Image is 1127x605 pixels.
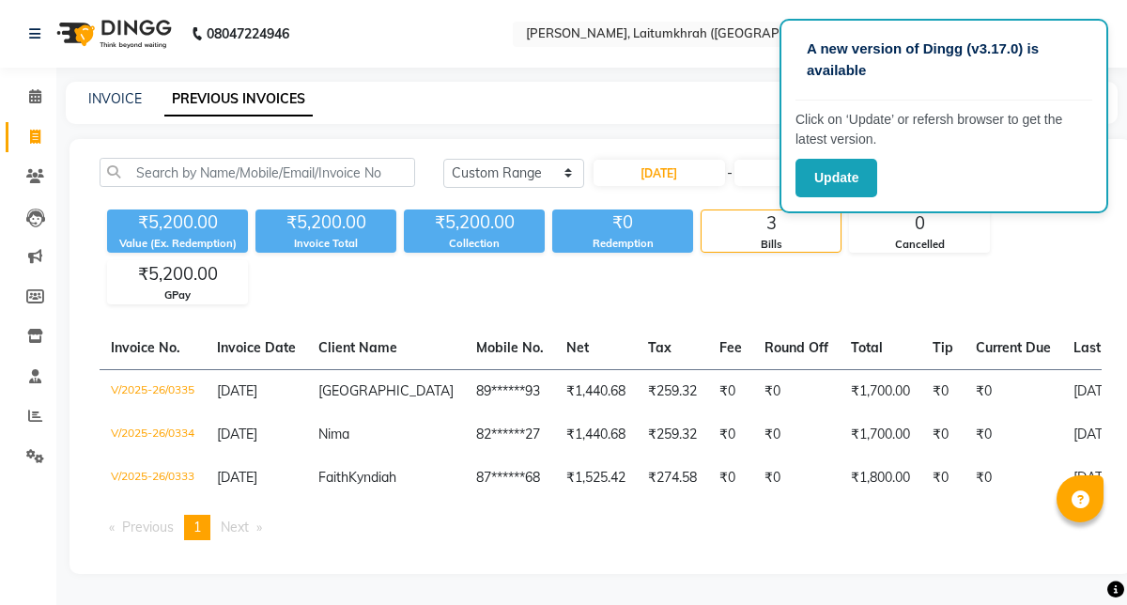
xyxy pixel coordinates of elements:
div: Invoice Total [255,236,396,252]
span: Fee [719,339,742,356]
span: [DATE] [217,469,257,486]
div: 3 [702,210,841,237]
span: Next [221,519,249,535]
span: Net [566,339,589,356]
span: Total [851,339,883,356]
div: Bills [702,237,841,253]
span: Invoice No. [111,339,180,356]
span: Tip [933,339,953,356]
button: Update [795,159,877,197]
td: ₹259.32 [637,369,708,413]
td: V/2025-26/0335 [100,369,206,413]
td: ₹0 [965,413,1062,457]
iframe: chat widget [1048,530,1108,586]
span: Previous [122,519,174,535]
nav: Pagination [100,515,1102,540]
span: Client Name [318,339,397,356]
input: Start Date [594,160,725,186]
td: ₹0 [708,457,753,500]
div: Cancelled [850,237,989,253]
td: ₹1,800.00 [840,457,921,500]
td: ₹0 [753,413,840,457]
span: Round Off [764,339,828,356]
span: Faith [318,469,348,486]
p: A new version of Dingg (v3.17.0) is available [807,39,1081,81]
td: ₹0 [921,413,965,457]
td: V/2025-26/0334 [100,413,206,457]
div: Redemption [552,236,693,252]
img: logo [48,8,177,60]
span: Invoice Date [217,339,296,356]
p: Click on ‘Update’ or refersh browser to get the latest version. [795,110,1092,149]
div: Value (Ex. Redemption) [107,236,248,252]
td: ₹1,440.68 [555,413,637,457]
td: ₹1,700.00 [840,413,921,457]
td: ₹0 [753,457,840,500]
td: ₹0 [921,457,965,500]
span: Tax [648,339,672,356]
td: ₹0 [921,369,965,413]
td: V/2025-26/0333 [100,457,206,500]
a: PREVIOUS INVOICES [164,83,313,116]
span: [DATE] [217,426,257,442]
td: ₹0 [965,369,1062,413]
div: 0 [850,210,989,237]
span: Nima [318,426,349,442]
span: Kyndiah [348,469,396,486]
td: ₹0 [753,369,840,413]
div: ₹5,200.00 [255,209,396,236]
td: ₹274.58 [637,457,708,500]
span: Mobile No. [476,339,544,356]
td: ₹1,440.68 [555,369,637,413]
span: 1 [193,519,201,535]
div: Collection [404,236,545,252]
input: Search by Name/Mobile/Email/Invoice No [100,158,415,187]
input: End Date [734,160,866,186]
td: ₹1,525.42 [555,457,637,500]
div: ₹5,200.00 [108,261,247,287]
a: INVOICE [88,90,142,107]
div: ₹5,200.00 [404,209,545,236]
div: ₹5,200.00 [107,209,248,236]
td: ₹0 [708,369,753,413]
td: ₹1,700.00 [840,369,921,413]
b: 08047224946 [207,8,289,60]
div: ₹0 [552,209,693,236]
span: - [727,163,733,183]
span: Current Due [976,339,1051,356]
span: [DATE] [217,382,257,399]
div: GPay [108,287,247,303]
td: ₹0 [708,413,753,457]
span: [GEOGRAPHIC_DATA] [318,382,454,399]
td: ₹0 [965,457,1062,500]
td: ₹259.32 [637,413,708,457]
